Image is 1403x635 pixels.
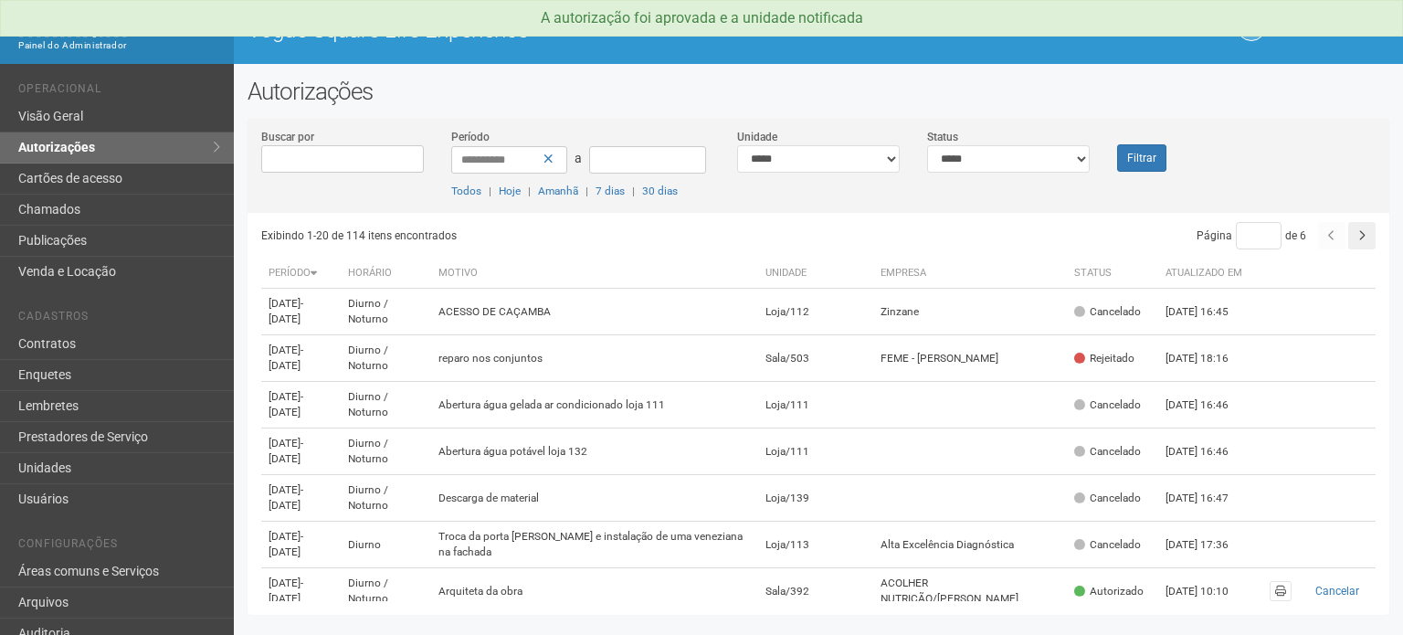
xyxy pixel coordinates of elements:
td: Diurno / Noturno [341,382,432,429]
td: Diurno / Noturno [341,289,432,335]
a: Hoje [499,185,521,197]
td: Loja/139 [758,475,873,522]
td: Diurno / Noturno [341,568,432,615]
td: Loja/111 [758,429,873,475]
td: [DATE] [261,522,341,568]
span: | [489,185,491,197]
td: [DATE] [261,335,341,382]
button: Filtrar [1117,144,1166,172]
th: Status [1067,259,1158,289]
div: Cancelado [1074,304,1141,320]
td: Diurno [341,522,432,568]
td: [DATE] [261,382,341,429]
td: Loja/111 [758,382,873,429]
label: Status [927,129,958,145]
li: Cadastros [18,310,220,329]
td: Arquiteta da obra [431,568,757,615]
td: ACESSO DE CAÇAMBA [431,289,757,335]
th: Período [261,259,341,289]
td: Diurno / Noturno [341,335,432,382]
div: Cancelado [1074,537,1141,553]
a: 30 dias [642,185,678,197]
td: [DATE] 17:36 [1158,522,1259,568]
td: Zinzane [873,289,1068,335]
td: [DATE] 16:45 [1158,289,1259,335]
td: [DATE] [261,568,341,615]
td: [DATE] 16:46 [1158,429,1259,475]
td: Loja/112 [758,289,873,335]
button: Cancelar [1306,581,1368,601]
span: a [575,151,582,165]
td: [DATE] 10:10 [1158,568,1259,615]
li: Operacional [18,82,220,101]
td: reparo nos conjuntos [431,335,757,382]
div: Cancelado [1074,397,1141,413]
th: Empresa [873,259,1068,289]
th: Motivo [431,259,757,289]
span: | [632,185,635,197]
span: | [585,185,588,197]
td: [DATE] 16:46 [1158,382,1259,429]
td: [DATE] 18:16 [1158,335,1259,382]
span: | [528,185,531,197]
h1: Vogue Square Life Experience [248,18,805,42]
td: [DATE] 16:47 [1158,475,1259,522]
td: Sala/392 [758,568,873,615]
h2: Autorizações [248,78,1389,105]
th: Unidade [758,259,873,289]
td: Troca da porta [PERSON_NAME] e instalação de uma veneziana na fachada [431,522,757,568]
td: Abertura água gelada ar condicionado loja 111 [431,382,757,429]
label: Buscar por [261,129,314,145]
td: Loja/113 [758,522,873,568]
label: Unidade [737,129,777,145]
td: [DATE] [261,289,341,335]
td: [DATE] [261,429,341,475]
span: Página de 6 [1197,229,1306,242]
a: Todos [451,185,481,197]
td: Abertura água potável loja 132 [431,429,757,475]
td: Diurno / Noturno [341,475,432,522]
div: Autorizado [1074,584,1144,599]
a: 7 dias [596,185,625,197]
div: Exibindo 1-20 de 114 itens encontrados [261,222,822,249]
div: Cancelado [1074,444,1141,460]
td: Sala/503 [758,335,873,382]
td: ACOLHER NUTRIÇÃO/[PERSON_NAME] [873,568,1068,615]
th: Atualizado em [1158,259,1259,289]
td: [DATE] [261,475,341,522]
div: Rejeitado [1074,351,1134,366]
td: Descarga de material [431,475,757,522]
div: Painel do Administrador [18,37,220,54]
label: Período [451,129,490,145]
td: FEME - [PERSON_NAME] [873,335,1068,382]
td: Diurno / Noturno [341,429,432,475]
td: Alta Excelência Diagnóstica [873,522,1068,568]
div: Cancelado [1074,491,1141,506]
li: Configurações [18,537,220,556]
a: Amanhã [538,185,578,197]
th: Horário [341,259,432,289]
